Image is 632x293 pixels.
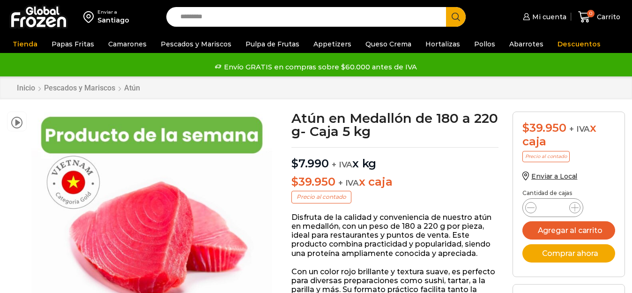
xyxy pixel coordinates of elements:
a: Hortalizas [421,35,465,53]
div: Santiago [97,15,129,25]
p: x kg [291,147,498,171]
p: Disfruta de la calidad y conveniencia de nuestro atún en medallón, con un peso de 180 a 220 g por... [291,213,498,258]
a: Atún [124,83,141,92]
a: Descuentos [553,35,605,53]
span: + IVA [332,160,352,169]
a: Abarrotes [505,35,548,53]
span: 0 [587,10,595,17]
a: Inicio [16,83,36,92]
div: x caja [522,121,615,149]
span: + IVA [338,178,359,188]
span: Mi cuenta [530,12,566,22]
img: address-field-icon.svg [83,9,97,25]
a: Appetizers [309,35,356,53]
p: x caja [291,175,498,189]
a: Pescados y Mariscos [156,35,236,53]
h1: Atún en Medallón de 180 a 220 g- Caja 5 kg [291,112,498,138]
a: Mi cuenta [520,8,566,26]
a: Pulpa de Frutas [241,35,304,53]
span: $ [291,175,298,188]
a: 0 Carrito [576,6,623,28]
a: Pollos [469,35,500,53]
span: Enviar a Local [531,172,577,180]
span: $ [291,157,298,170]
button: Agregar al carrito [522,221,615,240]
span: + IVA [569,124,590,134]
a: Pescados y Mariscos [44,83,116,92]
bdi: 39.950 [522,121,566,135]
bdi: 39.950 [291,175,335,188]
p: Precio al contado [522,151,570,162]
button: Search button [446,7,466,27]
a: Tienda [8,35,42,53]
span: Carrito [595,12,620,22]
div: Enviar a [97,9,129,15]
a: Enviar a Local [522,172,577,180]
a: Camarones [104,35,151,53]
input: Product quantity [544,201,562,214]
p: Cantidad de cajas [522,190,615,196]
bdi: 7.990 [291,157,329,170]
span: $ [522,121,529,135]
a: Queso Crema [361,35,416,53]
p: Precio al contado [291,191,351,203]
button: Comprar ahora [522,244,615,263]
a: Papas Fritas [47,35,99,53]
nav: Breadcrumb [16,83,141,92]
